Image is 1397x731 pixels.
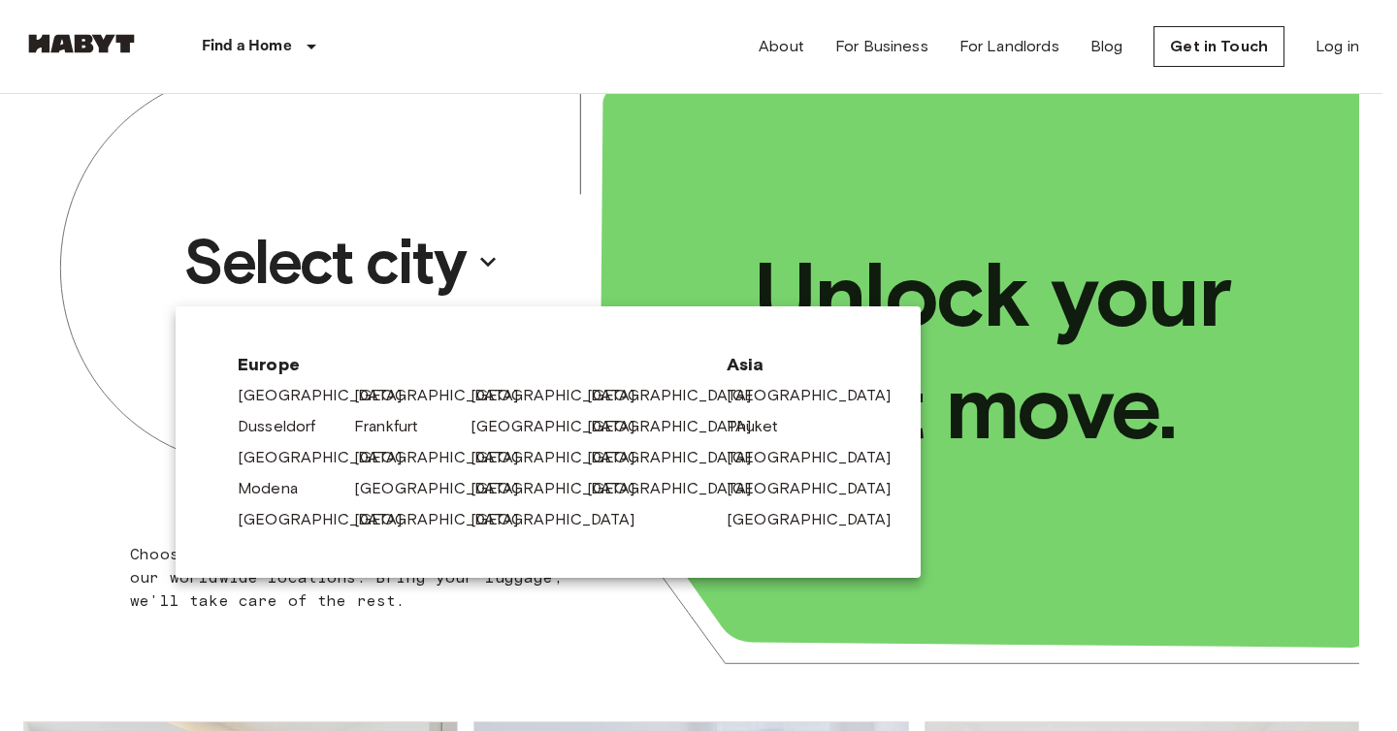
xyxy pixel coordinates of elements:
[238,508,422,531] a: [GEOGRAPHIC_DATA]
[727,477,911,500] a: [GEOGRAPHIC_DATA]
[238,446,422,469] a: [GEOGRAPHIC_DATA]
[238,477,317,500] a: Modena
[238,415,336,438] a: Dusseldorf
[727,508,911,531] a: [GEOGRAPHIC_DATA]
[471,415,655,438] a: [GEOGRAPHIC_DATA]
[354,477,538,500] a: [GEOGRAPHIC_DATA]
[587,384,771,407] a: [GEOGRAPHIC_DATA]
[587,415,771,438] a: [GEOGRAPHIC_DATA]
[727,415,797,438] a: Phuket
[727,353,859,376] span: Asia
[587,477,771,500] a: [GEOGRAPHIC_DATA]
[354,508,538,531] a: [GEOGRAPHIC_DATA]
[471,508,655,531] a: [GEOGRAPHIC_DATA]
[238,384,422,407] a: [GEOGRAPHIC_DATA]
[471,477,655,500] a: [GEOGRAPHIC_DATA]
[471,384,655,407] a: [GEOGRAPHIC_DATA]
[471,446,655,469] a: [GEOGRAPHIC_DATA]
[354,446,538,469] a: [GEOGRAPHIC_DATA]
[238,353,696,376] span: Europe
[354,384,538,407] a: [GEOGRAPHIC_DATA]
[727,446,911,469] a: [GEOGRAPHIC_DATA]
[354,415,438,438] a: Frankfurt
[727,384,911,407] a: [GEOGRAPHIC_DATA]
[587,446,771,469] a: [GEOGRAPHIC_DATA]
